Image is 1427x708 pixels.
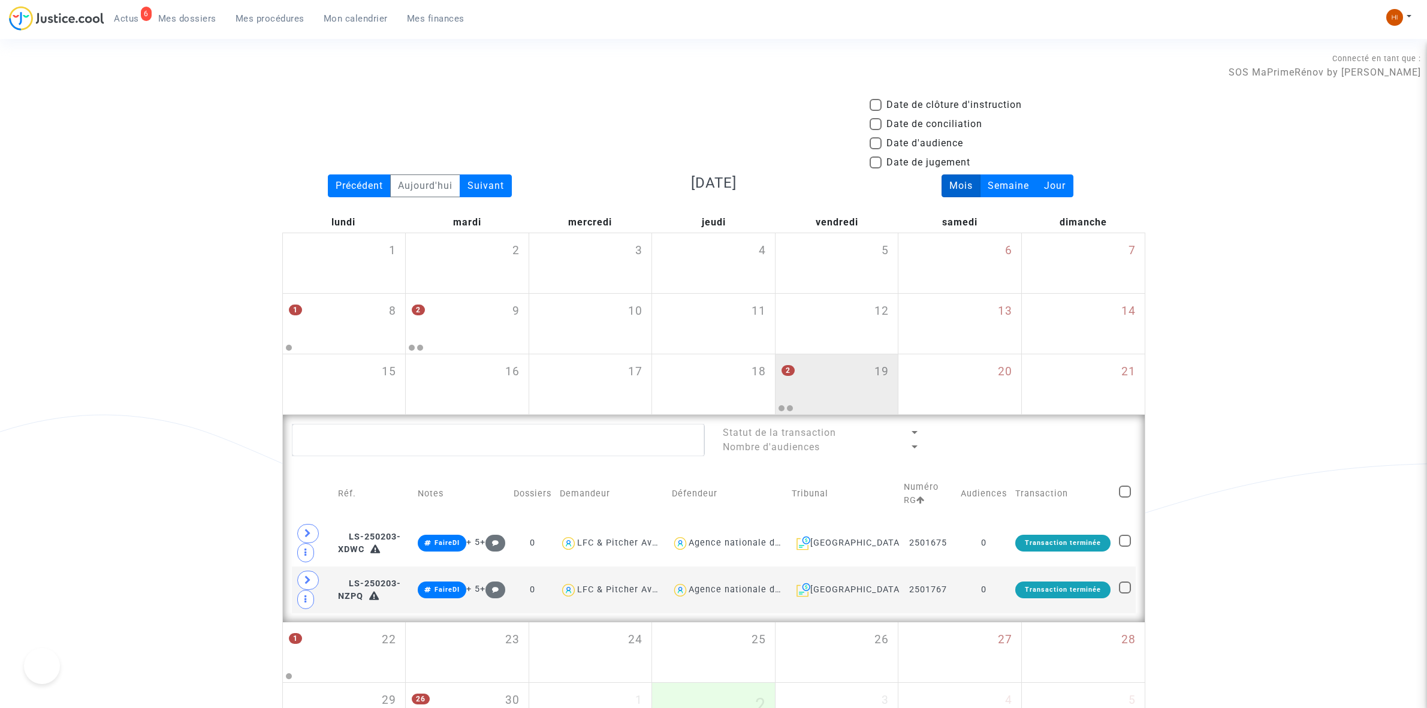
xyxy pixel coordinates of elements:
td: Demandeur [556,468,667,520]
span: 2 [782,365,795,376]
div: mardi [405,212,529,233]
div: 6 [141,7,152,21]
td: 0 [957,567,1011,613]
div: lundi septembre 1 [283,233,406,293]
div: mercredi septembre 3 [529,233,652,293]
div: samedi [898,212,1022,233]
span: Mon calendrier [324,13,388,24]
td: 2501675 [900,520,957,567]
div: mercredi septembre 17 [529,354,652,414]
iframe: Help Scout Beacon - Open [24,648,60,684]
span: 7 [1129,242,1136,260]
a: Mes dossiers [149,10,226,28]
span: FaireDI [435,586,460,593]
img: icon-user.svg [560,535,577,552]
span: 5 [882,242,889,260]
div: Agence nationale de l'habitat [689,585,820,595]
td: 2501767 [900,567,957,613]
img: icon-archive.svg [797,583,810,597]
div: lundi [282,212,406,233]
img: icon-user.svg [672,582,689,599]
td: Tribunal [788,468,900,520]
div: Semaine [980,174,1037,197]
span: 25 [752,631,766,649]
div: Transaction terminée [1015,535,1111,552]
div: samedi septembre 27 [898,622,1021,682]
div: jeudi septembre 18 [652,354,775,414]
div: LFC & Pitcher Avocat [577,538,672,548]
span: Date de clôture d'instruction [886,98,1022,112]
div: dimanche septembre 28 [1022,622,1145,682]
div: Aujourd'hui [390,174,460,197]
img: fc99b196863ffcca57bb8fe2645aafd9 [1386,9,1403,26]
span: 2 [512,242,520,260]
span: 9 [512,303,520,320]
span: Mes dossiers [158,13,216,24]
a: Mes finances [397,10,474,28]
div: Agence nationale de l'habitat [689,538,820,548]
div: jeudi septembre 25 [652,622,775,682]
span: Actus [114,13,139,24]
span: Statut de la transaction [723,427,836,438]
div: samedi septembre 20 [898,354,1021,414]
div: samedi septembre 6 [898,233,1021,293]
td: Audiences [957,468,1011,520]
span: 28 [1121,631,1136,649]
span: 18 [752,363,766,381]
div: vendredi septembre 12 [776,294,898,354]
td: 0 [509,520,556,567]
td: Notes [414,468,509,520]
div: jeudi septembre 11 [652,294,775,354]
img: icon-archive.svg [797,536,810,550]
div: mardi septembre 16 [406,354,529,414]
span: Date d'audience [886,136,963,150]
span: 1 [389,242,396,260]
span: 15 [382,363,396,381]
span: 26 [412,694,430,704]
span: 13 [998,303,1012,320]
span: + [480,537,506,547]
img: icon-user.svg [560,582,577,599]
span: Connecté en tant que : [1332,54,1421,63]
span: Date de jugement [886,155,970,170]
div: Jour [1036,174,1073,197]
div: [GEOGRAPHIC_DATA] [792,536,896,550]
div: dimanche [1022,212,1145,233]
span: 10 [628,303,642,320]
span: 22 [382,631,396,649]
span: + 5 [466,537,480,547]
span: 26 [874,631,889,649]
img: icon-user.svg [672,535,689,552]
span: + [480,584,506,594]
div: lundi septembre 8, One event, click to expand [283,294,406,341]
td: 0 [957,520,1011,567]
div: dimanche septembre 14 [1022,294,1145,354]
span: 27 [998,631,1012,649]
div: mercredi [529,212,652,233]
div: mardi septembre 23 [406,622,529,682]
span: 14 [1121,303,1136,320]
span: 8 [389,303,396,320]
span: 3 [635,242,642,260]
td: 0 [509,567,556,613]
a: Mon calendrier [314,10,397,28]
td: Réf. [334,468,414,520]
a: Mes procédures [226,10,314,28]
span: 23 [505,631,520,649]
span: 24 [628,631,642,649]
span: LS-250203-NZPQ [338,579,401,602]
h3: [DATE] [576,174,852,192]
span: 11 [752,303,766,320]
span: 1 [289,305,302,315]
td: Transaction [1011,468,1115,520]
div: jeudi septembre 4 [652,233,775,293]
span: 17 [628,363,642,381]
span: 1 [289,633,302,644]
div: mardi septembre 9, 2 events, click to expand [406,294,529,341]
td: Dossiers [509,468,556,520]
span: FaireDI [435,539,460,547]
a: 6Actus [104,10,149,28]
span: 20 [998,363,1012,381]
div: LFC & Pitcher Avocat [577,585,672,595]
div: mercredi septembre 10 [529,294,652,354]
